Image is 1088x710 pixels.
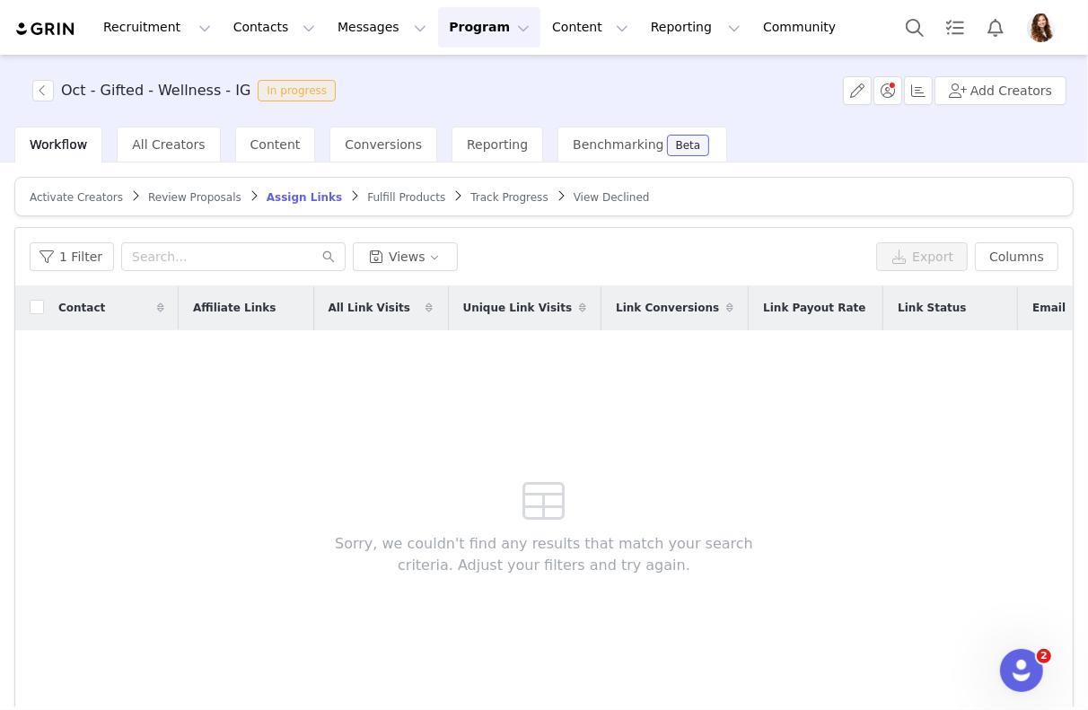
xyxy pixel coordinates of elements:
[30,242,114,271] button: 1 Filter
[30,191,123,204] span: Activate Creators
[1037,649,1051,663] span: 2
[1016,13,1074,42] button: Profile
[676,140,701,151] div: Beta
[1032,300,1066,316] span: Email
[14,21,77,38] img: grin logo
[763,300,865,316] span: Link Payout Rate
[329,300,410,316] span: All Link Visits
[250,137,301,152] span: Content
[467,137,528,152] span: Reporting
[616,300,719,316] span: Link Conversions
[935,7,975,48] a: Tasks
[30,137,87,152] span: Workflow
[895,7,934,48] button: Search
[438,7,540,48] button: Program
[92,7,222,48] button: Recruitment
[934,76,1066,105] button: Add Creators
[640,7,751,48] button: Reporting
[463,300,573,316] span: Unique Link Visits
[267,191,342,204] span: Assign Links
[541,7,639,48] button: Content
[322,250,335,263] i: icon: search
[148,191,241,204] span: Review Proposals
[193,300,276,316] span: Affiliate Links
[223,7,326,48] button: Contacts
[367,191,445,204] span: Fulfill Products
[1027,13,1056,42] img: 3a81e7dd-2763-43cb-b835-f4e8b5551fbf.jpg
[308,533,781,576] span: Sorry, we couldn't find any results that match your search criteria. Adjust your filters and try ...
[258,80,336,101] span: In progress
[574,191,650,204] span: View Declined
[876,242,968,271] button: Export
[121,242,346,271] input: Search...
[898,300,966,316] span: Link Status
[1000,649,1043,692] iframe: Intercom live chat
[975,242,1058,271] button: Columns
[132,137,205,152] span: All Creators
[327,7,437,48] button: Messages
[976,7,1015,48] button: Notifications
[61,80,250,101] h3: Oct - Gifted - Wellness - IG
[345,137,422,152] span: Conversions
[470,191,548,204] span: Track Progress
[573,137,663,152] span: Benchmarking
[752,7,855,48] a: Community
[353,242,458,271] button: Views
[58,300,105,316] span: Contact
[32,80,343,101] span: [object Object]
